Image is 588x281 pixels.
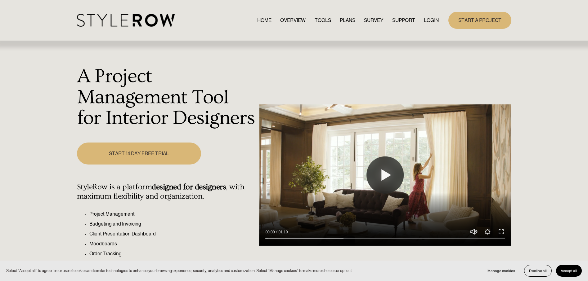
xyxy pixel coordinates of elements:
span: SUPPORT [392,17,415,24]
button: Manage cookies [483,265,520,277]
p: Budgeting and Invoicing [89,220,256,228]
a: TOOLS [315,16,331,24]
p: Project Management [89,210,256,218]
button: Decline all [524,265,552,277]
p: Order Tracking [89,250,256,257]
span: Accept all [561,269,577,273]
a: SURVEY [364,16,383,24]
a: folder dropdown [392,16,415,24]
a: START A PROJECT [448,12,511,29]
a: HOME [257,16,272,24]
p: Client Presentation Dashboard [89,230,256,238]
h1: A Project Management Tool for Interior Designers [77,66,256,129]
a: OVERVIEW [280,16,306,24]
img: StyleRow [77,14,175,27]
span: Manage cookies [487,269,515,273]
a: LOGIN [424,16,439,24]
div: Duration [276,229,289,235]
a: START 14 DAY FREE TRIAL [77,143,201,165]
p: Moodboards [89,240,256,248]
span: Decline all [529,269,547,273]
a: PLANS [340,16,355,24]
h4: StyleRow is a platform , with maximum flexibility and organization. [77,182,256,201]
button: Play [366,156,404,194]
input: Seek [265,236,505,241]
div: Current time [265,229,276,235]
strong: designed for designers [152,182,226,191]
button: Accept all [556,265,582,277]
p: Select “Accept all” to agree to our use of cookies and similar technologies to enhance your brows... [6,268,353,274]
